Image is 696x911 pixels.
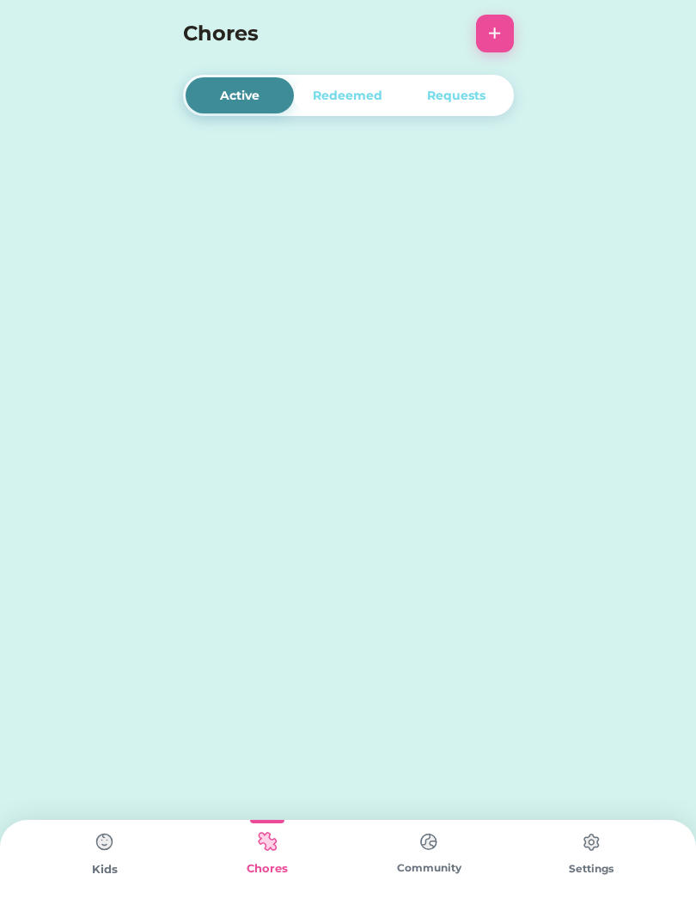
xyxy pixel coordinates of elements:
[574,825,608,859] img: type%3Dchores%2C%20state%3Ddefault.svg
[88,825,122,859] img: type%3Dchores%2C%20state%3Ddefault.svg
[510,861,673,877] div: Settings
[412,825,446,859] img: type%3Dchores%2C%20state%3Ddefault.svg
[313,87,382,105] div: Redeemed
[427,87,485,105] div: Requests
[250,825,284,859] img: type%3Dkids%2C%20state%3Dselected.svg
[186,860,349,877] div: Chores
[220,87,259,105] div: Active
[183,18,467,49] h4: Chores
[348,860,510,876] div: Community
[24,861,186,878] div: Kids
[476,15,514,52] button: +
